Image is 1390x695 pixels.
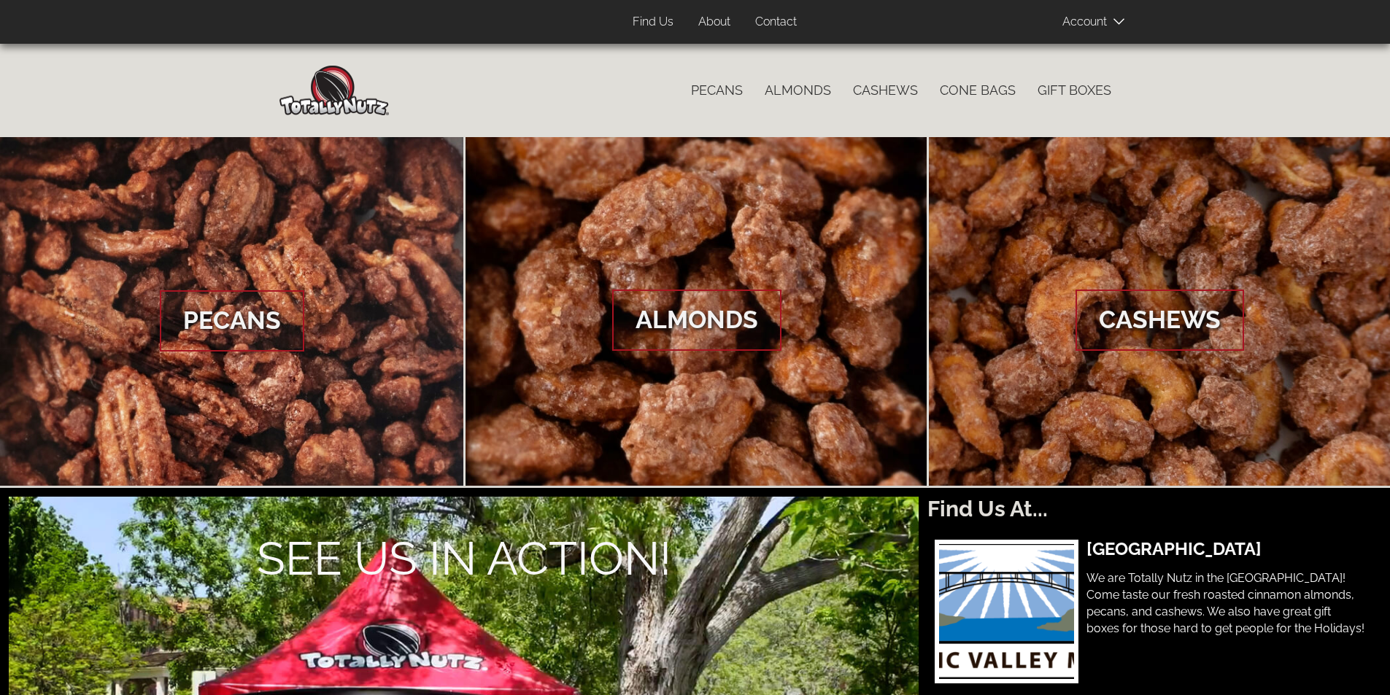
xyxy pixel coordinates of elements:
[160,290,304,352] span: Pecans
[687,8,741,36] a: About
[842,75,929,106] a: Cashews
[279,66,389,115] img: Home
[1086,540,1365,559] h3: [GEOGRAPHIC_DATA]
[935,540,1370,690] a: [GEOGRAPHIC_DATA]We are Totally Nutz in the [GEOGRAPHIC_DATA]! Come taste our fresh roasted cinna...
[622,8,684,36] a: Find Us
[744,8,808,36] a: Contact
[929,75,1027,106] a: Cone Bags
[1027,75,1122,106] a: Gift Boxes
[927,497,1381,521] h2: Find Us At...
[754,75,842,106] a: Almonds
[680,75,754,106] a: Pecans
[1086,571,1364,635] span: We are Totally Nutz in the [GEOGRAPHIC_DATA]! Come taste our fresh roasted cinnamon almonds, peca...
[612,290,781,351] span: Almonds
[1076,290,1244,351] span: Cashews
[466,137,927,486] a: Almonds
